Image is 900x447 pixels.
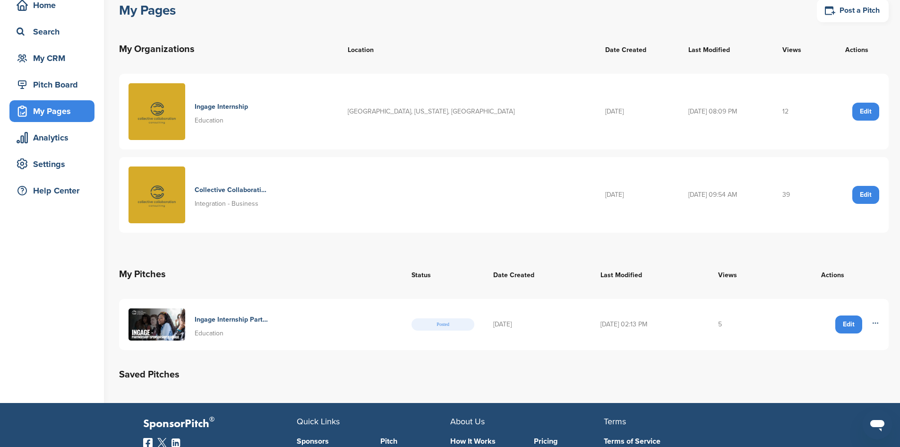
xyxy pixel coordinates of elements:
div: My CRM [14,50,94,67]
div: Search [14,23,94,40]
div: Help Center [14,182,94,199]
td: [DATE] 09:54 AM [679,157,772,233]
h4: Ingage Internship Partnering For Success [195,315,268,325]
div: Pitch Board [14,76,94,93]
p: SponsorPitch [143,417,297,431]
h1: My Pages [119,2,176,19]
td: [DATE] [484,299,591,350]
td: [DATE] [596,74,679,149]
a: Help Center [9,180,94,202]
img: Untitled design [129,83,185,140]
td: 39 [773,157,825,233]
th: Actions [776,257,889,291]
a: Terms of Service [604,438,743,445]
th: Date Created [484,257,591,291]
div: Settings [14,156,94,173]
a: Edit [852,186,879,204]
h2: Saved Pitches [119,367,889,382]
th: Views [773,32,825,66]
td: 12 [773,74,825,149]
th: Status [402,257,484,291]
div: My Pages [14,103,94,120]
td: [DATE] 08:09 PM [679,74,772,149]
h4: Ingage Internship [195,102,248,112]
th: My Pitches [119,257,402,291]
a: Pricing [534,438,604,445]
span: Posted [411,318,474,331]
th: Actions [825,32,889,66]
a: Presentation ingage partnering for success Ingage Internship Partnering For Success Education [129,308,393,341]
a: Pitch Board [9,74,94,96]
th: Views [709,257,776,291]
th: Last Modified [591,257,709,291]
td: [DATE] 02:13 PM [591,299,709,350]
a: Search [9,21,94,43]
span: Integration - Business [195,200,258,208]
a: My Pages [9,100,94,122]
a: My CRM [9,47,94,69]
a: Edit [852,103,879,121]
span: Terms [604,416,626,427]
td: [GEOGRAPHIC_DATA], [US_STATE], [GEOGRAPHIC_DATA] [338,74,596,149]
td: [DATE] [596,157,679,233]
a: Untitled design Ingage Internship Education [129,83,329,140]
span: About Us [450,416,485,427]
img: Untitled design [129,167,185,223]
th: Date Created [596,32,679,66]
td: 5 [709,299,776,350]
a: Edit [835,316,862,333]
h4: Collective Collaboration Consulting [195,185,268,195]
div: Analytics [14,129,94,146]
iframe: Button to launch messaging window [862,409,892,439]
a: Sponsors [297,438,367,445]
a: Pitch [380,438,450,445]
span: ® [209,413,214,425]
img: Presentation ingage partnering for success [129,308,185,341]
a: Untitled design Collective Collaboration Consulting Integration - Business [129,167,329,223]
th: Last Modified [679,32,772,66]
a: Analytics [9,127,94,149]
th: Location [338,32,596,66]
th: My Organizations [119,32,338,66]
a: Settings [9,153,94,175]
span: Education [195,329,223,337]
a: How It Works [450,438,520,445]
span: Quick Links [297,416,340,427]
span: Education [195,116,223,124]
